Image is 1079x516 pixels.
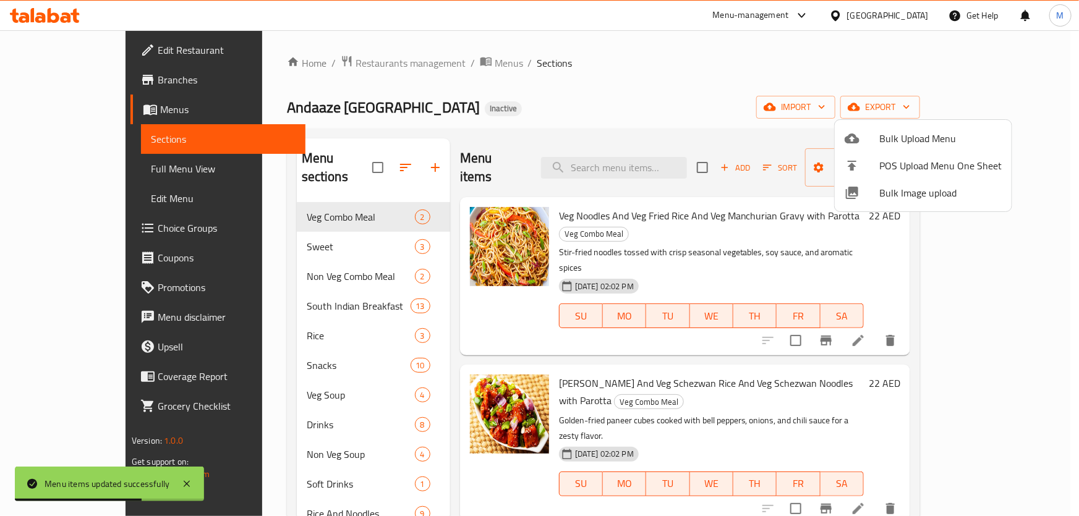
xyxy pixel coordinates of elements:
[879,158,1002,173] span: POS Upload Menu One Sheet
[879,131,1002,146] span: Bulk Upload Menu
[879,185,1002,200] span: Bulk Image upload
[835,125,1012,152] li: Upload bulk menu
[835,152,1012,179] li: POS Upload Menu One Sheet
[45,477,169,491] div: Menu items updated successfully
